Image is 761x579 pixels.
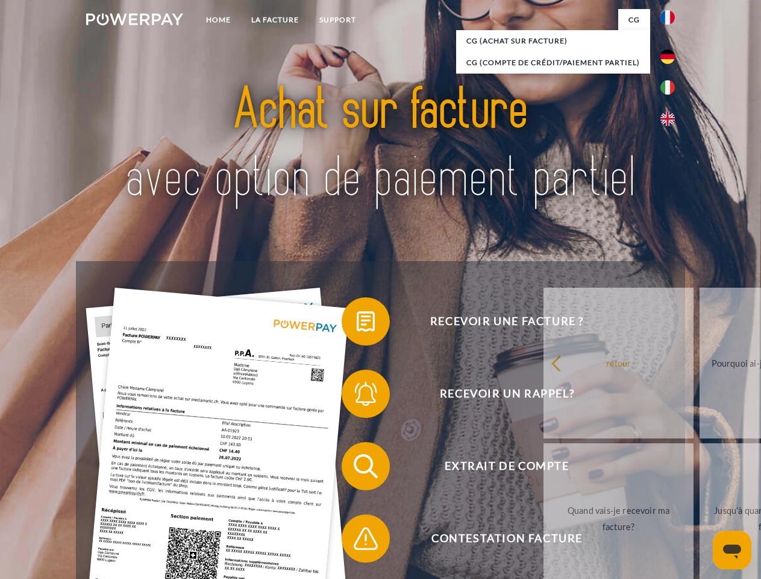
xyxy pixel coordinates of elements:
span: Recevoir une facture ? [359,297,654,346]
img: qb_bell.svg [351,379,381,409]
a: CG (Compte de crédit/paiement partiel) [456,52,650,74]
img: en [660,112,675,126]
span: Extrait de compte [359,442,654,490]
img: qb_warning.svg [351,524,381,554]
img: qb_bill.svg [351,306,381,337]
a: Home [196,9,241,31]
img: logo-powerpay-white.svg [86,13,183,25]
span: Contestation Facture [359,514,654,563]
iframe: Bouton de lancement de la fenêtre de messagerie [713,531,751,569]
img: fr [660,10,675,25]
button: Extrait de compte [342,442,655,490]
a: Support [309,9,366,31]
img: qb_search.svg [351,451,381,481]
a: LA FACTURE [241,9,309,31]
button: Contestation Facture [342,514,655,563]
div: Quand vais-je recevoir ma facture? [551,502,686,535]
a: CG [618,9,650,31]
button: Recevoir un rappel? [342,370,655,418]
img: de [660,49,675,64]
div: retour [551,355,686,371]
img: it [660,80,675,95]
span: Recevoir un rappel? [359,370,654,418]
button: Recevoir une facture ? [342,297,655,346]
img: title-powerpay_fr.svg [115,58,646,231]
a: CG (achat sur facture) [456,30,650,52]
